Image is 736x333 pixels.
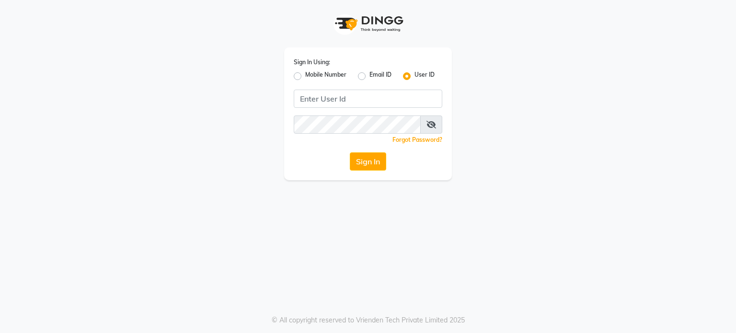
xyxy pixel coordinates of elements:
[414,70,435,82] label: User ID
[294,90,442,108] input: Username
[369,70,391,82] label: Email ID
[330,10,406,38] img: logo1.svg
[392,136,442,143] a: Forgot Password?
[294,115,421,134] input: Username
[294,58,330,67] label: Sign In Using:
[350,152,386,171] button: Sign In
[305,70,346,82] label: Mobile Number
